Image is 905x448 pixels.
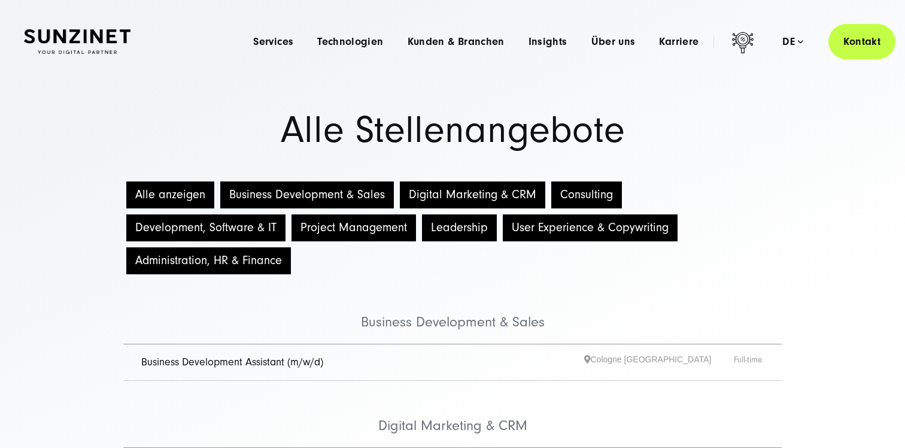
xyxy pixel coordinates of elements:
[551,181,622,208] button: Consulting
[503,214,678,241] button: User Experience & Copywriting
[141,356,323,368] a: Business Development Assistant (m/w/d)
[126,247,291,274] button: Administration, HR & Finance
[220,181,394,208] button: Business Development & Sales
[126,181,214,208] button: Alle anzeigen
[123,277,782,344] li: Business Development & Sales
[400,181,545,208] button: Digital Marketing & CRM
[24,112,881,149] h1: Alle Stellenangebote
[408,36,505,48] a: Kunden & Branchen
[529,36,567,48] a: Insights
[591,36,636,48] a: Über uns
[317,36,383,48] a: Technologien
[253,36,293,48] a: Services
[734,353,764,372] span: Full-time
[291,214,416,241] button: Project Management
[584,353,734,372] span: Cologne [GEOGRAPHIC_DATA]
[126,214,286,241] button: Development, Software & IT
[422,214,497,241] button: Leadership
[123,381,782,448] li: Digital Marketing & CRM
[828,24,895,59] a: Kontakt
[659,36,699,48] a: Karriere
[782,36,803,48] div: de
[24,29,130,55] img: SUNZINET Full Service Digital Agentur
